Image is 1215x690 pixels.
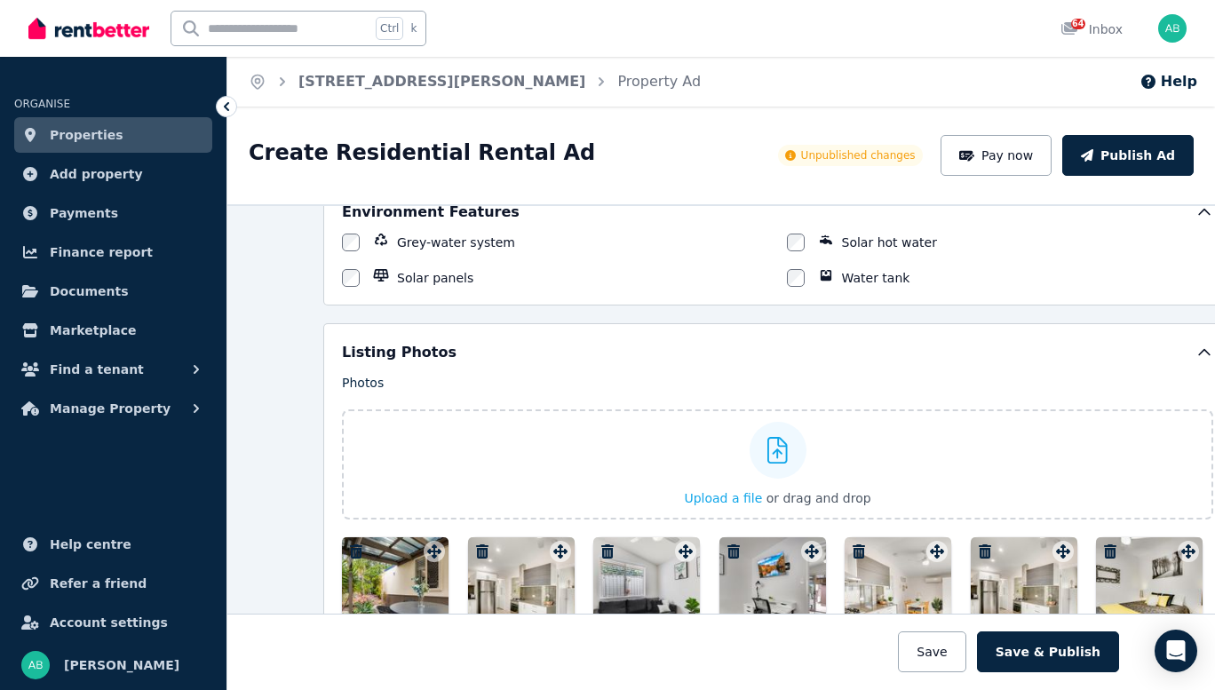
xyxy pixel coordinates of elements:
[977,631,1119,672] button: Save & Publish
[298,73,585,90] a: [STREET_ADDRESS][PERSON_NAME]
[28,15,149,42] img: RentBetter
[1140,71,1197,92] button: Help
[21,651,50,679] img: Annette Bremen
[1158,14,1187,43] img: Annette Bremen
[766,491,871,505] span: or drag and drop
[50,359,144,380] span: Find a tenant
[50,124,123,146] span: Properties
[50,320,136,341] span: Marketplace
[941,135,1052,176] button: Pay now
[14,234,212,270] a: Finance report
[14,605,212,640] a: Account settings
[842,269,910,287] label: Water tank
[50,534,131,555] span: Help centre
[898,631,965,672] button: Save
[617,73,701,90] a: Property Ad
[14,156,212,192] a: Add property
[1060,20,1123,38] div: Inbox
[14,313,212,348] a: Marketplace
[1155,630,1197,672] div: Open Intercom Messenger
[227,57,722,107] nav: Breadcrumb
[50,612,168,633] span: Account settings
[14,195,212,231] a: Payments
[14,391,212,426] button: Manage Property
[14,566,212,601] a: Refer a friend
[410,21,417,36] span: k
[801,148,916,163] span: Unpublished changes
[50,242,153,263] span: Finance report
[397,269,473,287] label: Solar panels
[14,117,212,153] a: Properties
[1071,19,1085,29] span: 64
[684,489,870,507] button: Upload a file or drag and drop
[14,274,212,309] a: Documents
[342,202,520,223] h5: Environment Features
[249,139,595,167] h1: Create Residential Rental Ad
[50,398,171,419] span: Manage Property
[684,491,762,505] span: Upload a file
[376,17,403,40] span: Ctrl
[50,573,147,594] span: Refer a friend
[842,234,937,251] label: Solar hot water
[342,342,457,363] h5: Listing Photos
[14,352,212,387] button: Find a tenant
[14,527,212,562] a: Help centre
[14,98,70,110] span: ORGANISE
[397,234,515,251] label: Grey-water system
[50,163,143,185] span: Add property
[50,202,118,224] span: Payments
[342,374,1213,392] p: Photos
[64,654,179,676] span: [PERSON_NAME]
[1062,135,1194,176] button: Publish Ad
[50,281,129,302] span: Documents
